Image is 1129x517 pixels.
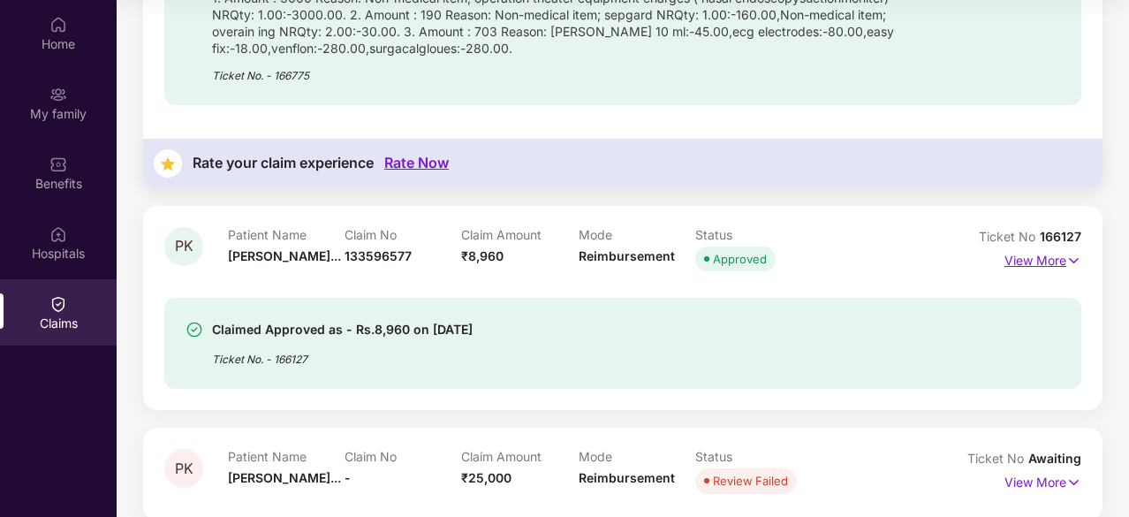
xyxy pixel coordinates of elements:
[979,229,1040,244] span: Ticket No
[1040,229,1081,244] span: 166127
[228,449,345,464] p: Patient Name
[713,472,788,490] div: Review Failed
[1066,251,1081,270] img: svg+xml;base64,PHN2ZyB4bWxucz0iaHR0cDovL3d3dy53My5vcmcvMjAwMC9zdmciIHdpZHRoPSIxNyIgaGVpZ2h0PSIxNy...
[345,449,461,464] p: Claim No
[228,470,341,485] span: [PERSON_NAME]...
[461,227,578,242] p: Claim Amount
[49,156,67,173] img: svg+xml;base64,PHN2ZyBpZD0iQmVuZWZpdHMiIHhtbG5zPSJodHRwOi8vd3d3LnczLm9yZy8yMDAwL3N2ZyIgd2lkdGg9Ij...
[345,227,461,242] p: Claim No
[212,57,914,84] div: Ticket No. - 166775
[461,248,504,263] span: ₹8,960
[1004,468,1081,492] p: View More
[461,449,578,464] p: Claim Amount
[1028,451,1081,466] span: Awaiting
[1066,473,1081,492] img: svg+xml;base64,PHN2ZyB4bWxucz0iaHR0cDovL3d3dy53My5vcmcvMjAwMC9zdmciIHdpZHRoPSIxNyIgaGVpZ2h0PSIxNy...
[713,250,767,268] div: Approved
[154,149,182,178] img: svg+xml;base64,PHN2ZyB4bWxucz0iaHR0cDovL3d3dy53My5vcmcvMjAwMC9zdmciIHdpZHRoPSIzNyIgaGVpZ2h0PSIzNy...
[49,295,67,313] img: svg+xml;base64,PHN2ZyBpZD0iQ2xhaW0iIHhtbG5zPSJodHRwOi8vd3d3LnczLm9yZy8yMDAwL3N2ZyIgd2lkdGg9IjIwIi...
[967,451,1028,466] span: Ticket No
[49,16,67,34] img: svg+xml;base64,PHN2ZyBpZD0iSG9tZSIgeG1sbnM9Imh0dHA6Ly93d3cudzMub3JnLzIwMDAvc3ZnIiB3aWR0aD0iMjAiIG...
[175,239,193,254] span: PK
[579,227,695,242] p: Mode
[175,461,193,476] span: PK
[1004,247,1081,270] p: View More
[461,470,511,485] span: ₹25,000
[49,86,67,103] img: svg+xml;base64,PHN2ZyB3aWR0aD0iMjAiIGhlaWdodD0iMjAiIHZpZXdCb3g9IjAgMCAyMCAyMCIgZmlsbD0ibm9uZSIgeG...
[579,449,695,464] p: Mode
[695,449,812,464] p: Status
[579,470,675,485] span: Reimbursement
[212,340,473,368] div: Ticket No. - 166127
[228,227,345,242] p: Patient Name
[345,248,412,263] span: 133596577
[228,248,341,263] span: [PERSON_NAME]...
[345,470,351,485] span: -
[579,248,675,263] span: Reimbursement
[49,225,67,243] img: svg+xml;base64,PHN2ZyBpZD0iSG9zcGl0YWxzIiB4bWxucz0iaHR0cDovL3d3dy53My5vcmcvMjAwMC9zdmciIHdpZHRoPS...
[384,155,449,171] div: Rate Now
[212,319,473,340] div: Claimed Approved as - Rs.8,960 on [DATE]
[695,227,812,242] p: Status
[193,155,374,171] div: Rate your claim experience
[186,321,203,338] img: svg+xml;base64,PHN2ZyBpZD0iU3VjY2Vzcy0zMngzMiIgeG1sbnM9Imh0dHA6Ly93d3cudzMub3JnLzIwMDAvc3ZnIiB3aW...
